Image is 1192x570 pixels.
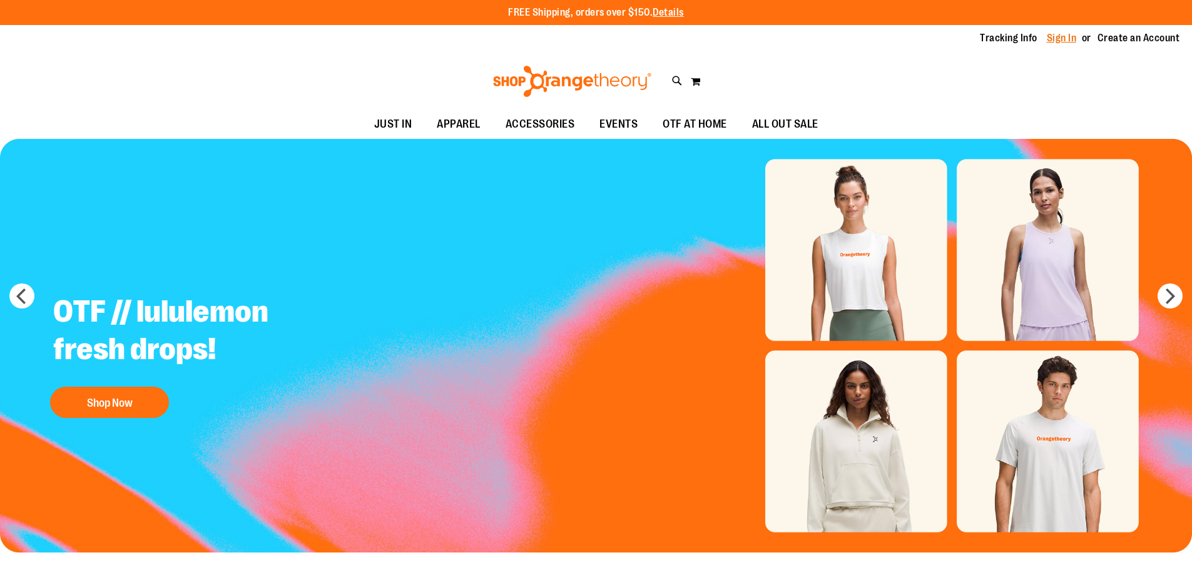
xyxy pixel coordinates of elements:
button: prev [9,283,34,308]
button: Shop Now [50,387,169,418]
span: EVENTS [599,110,638,138]
a: EVENTS [587,110,650,139]
button: next [1158,283,1183,308]
a: OTF // lululemon fresh drops! Shop Now [44,283,355,424]
a: OTF AT HOME [650,110,740,139]
a: ACCESSORIES [493,110,588,139]
span: JUST IN [374,110,412,138]
a: ALL OUT SALE [740,110,831,139]
a: APPAREL [424,110,493,139]
a: Create an Account [1098,31,1180,45]
a: Sign In [1047,31,1077,45]
h2: OTF // lululemon fresh drops! [44,283,355,380]
a: JUST IN [362,110,425,139]
a: Tracking Info [980,31,1037,45]
span: APPAREL [437,110,481,138]
img: Shop Orangetheory [491,66,653,97]
span: ALL OUT SALE [752,110,818,138]
p: FREE Shipping, orders over $150. [508,6,684,20]
span: OTF AT HOME [663,110,727,138]
span: ACCESSORIES [506,110,575,138]
a: Details [653,7,684,18]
